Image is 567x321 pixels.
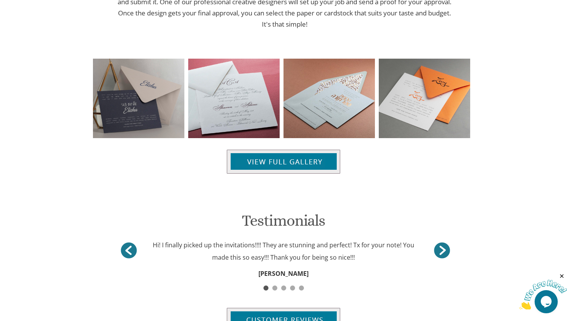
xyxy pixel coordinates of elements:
iframe: chat widget [519,273,567,309]
span: 2 [272,286,277,291]
a: 3 [279,280,288,287]
a: 2 [270,280,279,287]
a: < [432,241,452,260]
a: 1 [262,280,270,287]
span: 5 [299,286,304,291]
span: 4 [290,286,295,291]
h1: Testimonials [115,212,452,235]
span: 3 [281,286,286,291]
div: [PERSON_NAME] [115,267,452,280]
span: 1 [263,286,268,291]
div: Hi! I finally picked up the invitations!!!! They are stunning and perfect! Tx for your note! You ... [149,239,418,264]
a: 4 [288,280,297,287]
a: > [119,241,138,260]
a: 5 [297,280,306,287]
